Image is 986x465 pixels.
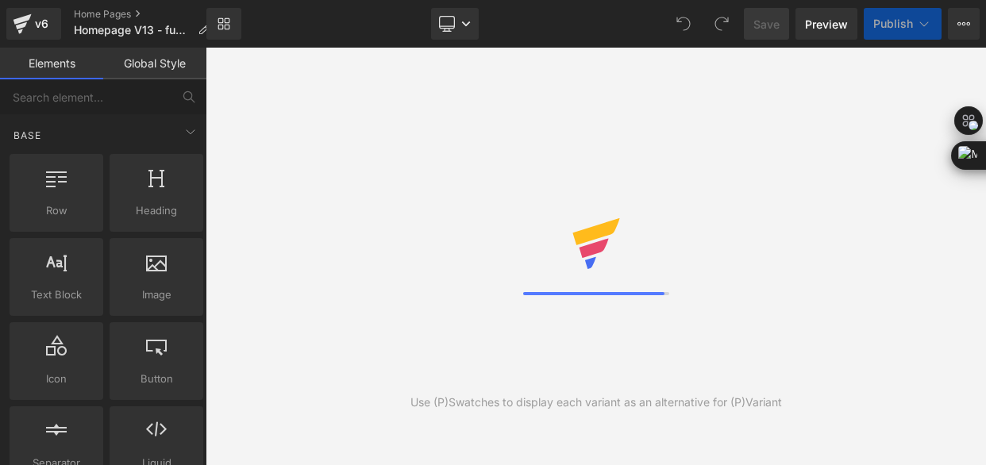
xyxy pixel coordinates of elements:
button: More [948,8,980,40]
div: Use (P)Swatches to display each variant as an alternative for (P)Variant [410,394,782,411]
button: Undo [668,8,699,40]
span: Button [114,371,198,387]
a: New Library [206,8,241,40]
div: v6 [32,13,52,34]
span: Save [753,16,780,33]
span: Publish [873,17,913,30]
span: Base [12,128,43,143]
button: Redo [706,8,738,40]
span: Homepage V13 - funnel [74,24,191,37]
button: Publish [864,8,942,40]
span: Row [14,202,98,219]
a: v6 [6,8,61,40]
span: Preview [805,16,848,33]
a: Preview [795,8,857,40]
a: Global Style [103,48,206,79]
a: Home Pages [74,8,221,21]
span: Heading [114,202,198,219]
span: Image [114,286,198,303]
span: Text Block [14,286,98,303]
span: Icon [14,371,98,387]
